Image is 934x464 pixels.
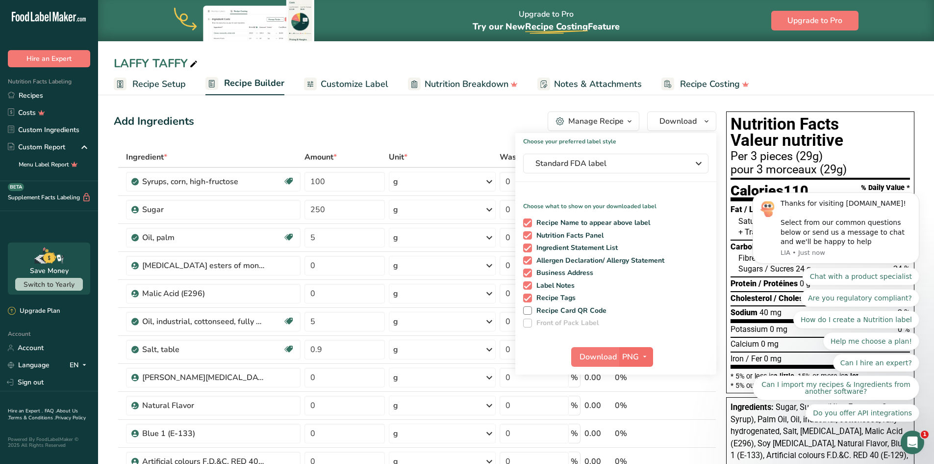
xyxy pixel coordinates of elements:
[393,204,398,216] div: g
[532,319,599,328] span: Front of Pack Label
[70,359,90,371] div: EN
[731,279,757,288] span: Protein
[114,113,194,130] div: Add Ingredients
[393,176,398,188] div: g
[393,400,398,411] div: g
[901,431,924,454] iframe: Intercom live chat
[393,232,398,244] div: g
[142,232,265,244] div: Oil, palm
[537,73,642,95] a: Notes & Attachments
[584,428,611,439] div: 0.00
[393,288,398,300] div: g
[661,73,749,95] a: Recipe Costing
[571,347,619,367] button: Download
[731,403,774,412] span: Ingredients:
[304,73,388,95] a: Customize Label
[525,21,588,32] span: Recipe Costing
[473,21,620,32] span: Try our New Feature
[680,78,740,91] span: Recipe Costing
[142,428,265,439] div: Blue 1 (E-133)
[224,77,284,90] span: Recipe Builder
[532,244,618,252] span: Ingredient Statement List
[142,316,265,328] div: Oil, industrial, cottonseed, fully hydrogenated
[731,354,744,363] span: Iron
[142,400,265,411] div: Natural Flavor
[8,183,24,191] div: BETA
[126,151,167,163] span: Ingredient
[738,67,934,437] iframe: Intercom notifications message
[532,269,594,277] span: Business Address
[24,280,75,289] span: Switch to Yearly
[532,218,651,227] span: Recipe Name to appear above label
[473,0,620,41] div: Upgrade to Pro
[580,351,617,363] span: Download
[8,437,90,448] div: Powered By FoodLabelMaker © 2025 All Rights Reserved
[132,78,186,91] span: Recipe Setup
[142,260,265,272] div: [MEDICAL_DATA] esters of mono- and diglycerides of fatty acids (E472c)
[615,428,670,439] div: 0%
[921,431,929,438] span: 1
[647,111,716,131] button: Download
[731,184,808,202] div: Calories
[523,154,708,173] button: Standard FDA label
[8,50,90,67] button: Hire an Expert
[393,344,398,355] div: g
[554,78,642,91] span: Notes & Attachments
[731,294,772,303] span: Cholesterol
[393,428,398,439] div: g
[731,339,759,349] span: Calcium
[142,288,265,300] div: Malic Acid (E296)
[142,204,265,216] div: Sugar
[114,73,186,95] a: Recipe Setup
[8,408,78,421] a: About Us .
[393,316,398,328] div: g
[584,372,611,383] div: 0.00
[515,194,716,211] p: Choose what to show on your downloaded label
[114,55,200,72] div: LAFFY TAFFY
[393,372,398,383] div: g
[659,115,697,127] span: Download
[532,281,575,290] span: Label Notes
[731,205,742,214] span: Fat
[425,78,508,91] span: Nutrition Breakdown
[30,266,69,276] div: Save Money
[532,306,607,315] span: Recipe Card QR Code
[731,164,910,176] div: pour 3 morceaux (29g)
[142,344,265,355] div: Salt, table
[8,306,60,316] div: Upgrade Plan
[615,400,670,411] div: 0%
[55,414,86,421] a: Privacy Policy
[731,242,780,251] span: Carbohydrate
[787,15,842,27] span: Upgrade to Pro
[731,382,910,389] div: * 5% ou moins c’est , 15% ou plus c’est
[615,372,670,383] div: 0%
[584,400,611,411] div: 0.00
[731,151,910,163] div: Per 3 pieces (29g)
[205,72,284,96] a: Recipe Builder
[304,151,337,163] span: Amount
[142,372,265,383] div: [PERSON_NAME][MEDICAL_DATA]
[532,256,665,265] span: Allergen Declaration/ Allergy Statement
[8,356,50,374] a: Language
[8,142,65,152] div: Custom Report
[15,278,83,291] button: Switch to Yearly
[8,414,55,421] a: Terms & Conditions .
[568,115,624,127] div: Manage Recipe
[321,78,388,91] span: Customize Label
[548,111,639,131] button: Manage Recipe
[771,11,858,30] button: Upgrade to Pro
[731,116,910,149] h1: Nutrition Facts Valeur nutritive
[731,325,768,334] span: Potassium
[45,408,56,414] a: FAQ .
